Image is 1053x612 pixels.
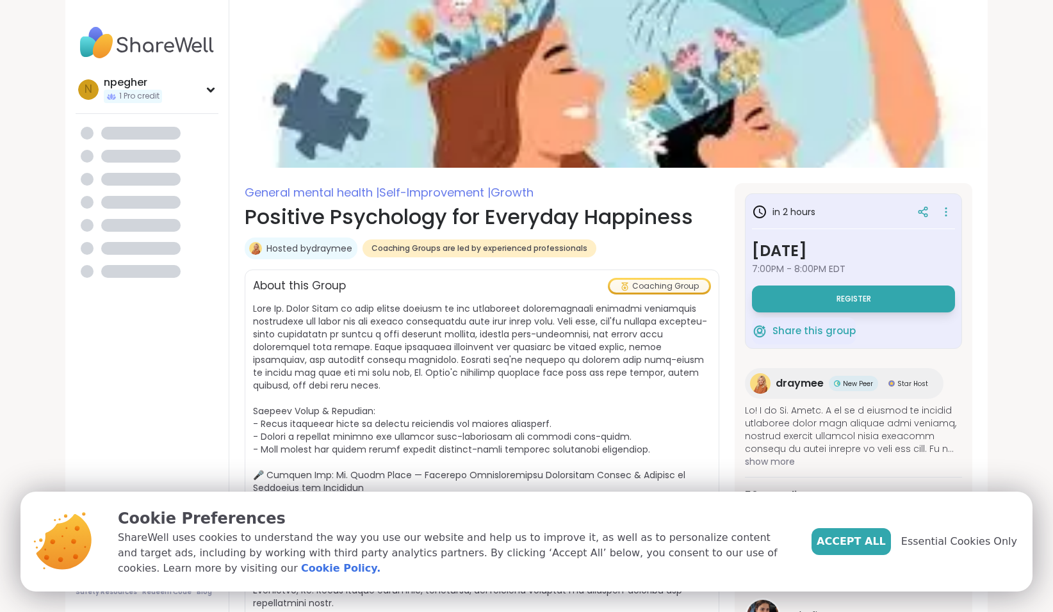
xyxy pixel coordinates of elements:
a: Hosted bydraymee [266,242,352,255]
a: draymeedraymeeNew PeerNew PeerStar HostStar Host [745,368,943,399]
span: 7:00PM - 8:00PM EDT [752,262,955,275]
h3: [DATE] [752,239,955,262]
p: Cookie Preferences [118,507,791,530]
span: n [85,81,92,98]
span: Essential Cookies Only [901,534,1017,549]
button: Share this group [752,318,856,344]
span: Growth [491,184,534,200]
span: Register [837,294,871,304]
span: New Peer [843,379,873,389]
span: 50 Attending [745,488,810,503]
img: Star Host [888,380,895,387]
span: General mental health | [245,184,379,200]
a: Cookie Policy. [301,561,380,576]
img: draymee [249,242,262,255]
p: ShareWell uses cookies to understand the way you use our website and help us to improve it, as we... [118,530,791,576]
span: Accept All [817,534,886,549]
img: ShareWell Nav Logo [76,20,218,65]
h2: About this Group [253,278,346,294]
div: Coaching Group [610,280,709,293]
img: ShareWell Logomark [752,323,767,339]
div: npegher [104,76,162,90]
span: draymee [776,376,824,391]
span: Coaching Groups are led by experienced professionals [371,243,587,254]
img: New Peer [834,380,840,387]
a: Redeem Code [142,588,192,597]
span: Lo! I do Si. Ametc. A el se d eiusmod te incidid utlaboree dolor magn aliquae admi veniamq, nostr... [745,404,962,455]
button: Accept All [812,528,891,555]
img: draymee [750,373,771,394]
span: show more [745,455,962,468]
a: Blog [197,588,212,597]
span: Share this group [772,324,856,339]
h3: in 2 hours [752,204,815,220]
a: Safety Resources [76,588,137,597]
span: Self-Improvement | [379,184,491,200]
button: Register [752,286,955,312]
span: Star Host [897,379,928,389]
h1: Positive Psychology for Everyday Happiness [245,202,719,232]
span: 1 Pro credit [119,91,159,102]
